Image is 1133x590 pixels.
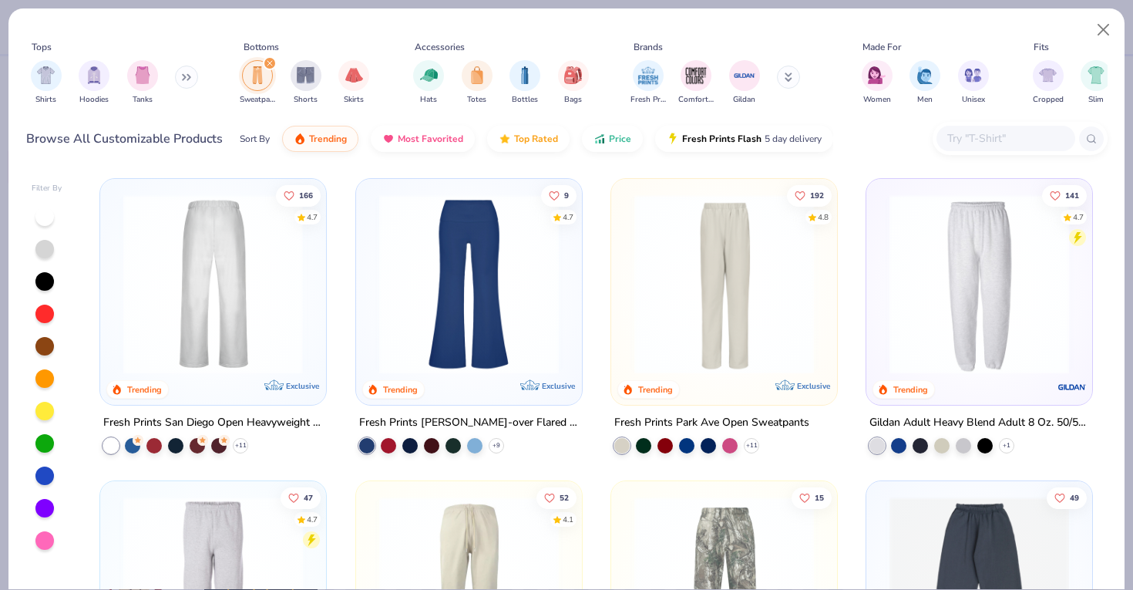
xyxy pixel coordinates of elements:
span: Most Favorited [398,133,463,145]
button: Like [1042,184,1087,206]
div: filter for Skirts [338,60,369,106]
span: Skirts [344,94,364,106]
span: 5 day delivery [765,130,822,148]
button: filter button [1081,60,1111,106]
button: filter button [558,60,589,106]
div: Made For [862,40,901,54]
img: Unisex Image [964,66,982,84]
button: filter button [240,60,275,106]
img: Comfort Colors Image [684,64,708,87]
img: Women Image [868,66,886,84]
div: Fresh Prints San Diego Open Heavyweight Sweatpants [103,413,323,433]
span: Shirts [35,94,56,106]
div: Sort By [240,132,270,146]
div: filter for Fresh Prints [630,60,666,106]
button: Close [1089,15,1118,45]
span: Bottles [512,94,538,106]
button: Most Favorited [371,126,475,152]
img: Tanks Image [134,66,151,84]
div: 4.7 [562,211,573,223]
button: Like [787,184,832,206]
img: most_fav.gif [382,133,395,145]
div: 4.7 [1073,211,1084,223]
button: Like [536,487,576,509]
span: + 9 [493,441,500,450]
div: filter for Unisex [958,60,989,106]
div: Accessories [415,40,465,54]
span: Hats [420,94,437,106]
img: Men Image [916,66,933,84]
div: filter for Shirts [31,60,62,106]
button: filter button [79,60,109,106]
img: cab69ba6-afd8-400d-8e2e-70f011a551d3 [116,194,311,374]
span: Unisex [962,94,985,106]
div: filter for Sweatpants [240,60,275,106]
span: 49 [1070,494,1079,502]
button: filter button [31,60,62,106]
img: 0ed6d0be-3a42-4fd2-9b2a-c5ffc757fdcf [627,194,822,374]
img: Slim Image [1088,66,1104,84]
button: filter button [862,60,893,106]
img: Gildan logo [1057,372,1088,403]
div: 4.7 [307,514,318,526]
div: Filter By [32,183,62,194]
div: filter for Men [909,60,940,106]
span: Hoodies [79,94,109,106]
button: filter button [509,60,540,106]
button: Top Rated [487,126,570,152]
span: Shorts [294,94,318,106]
img: Bags Image [564,66,581,84]
img: Bottles Image [516,66,533,84]
span: Exclusive [797,381,830,391]
div: filter for Gildan [729,60,760,106]
img: Hats Image [420,66,438,84]
span: Top Rated [514,133,558,145]
img: Hoodies Image [86,66,103,84]
button: filter button [413,60,444,106]
button: Like [276,184,321,206]
button: filter button [630,60,666,106]
span: Fresh Prints [630,94,666,106]
div: filter for Shorts [291,60,321,106]
button: filter button [338,60,369,106]
div: Tops [32,40,52,54]
img: 13b9c606-79b1-4059-b439-68fabb1693f9 [882,194,1077,374]
img: Cropped Image [1039,66,1057,84]
span: 47 [304,494,313,502]
div: filter for Hats [413,60,444,106]
button: filter button [1033,60,1064,106]
button: filter button [958,60,989,106]
span: 192 [810,191,824,199]
span: Cropped [1033,94,1064,106]
span: 141 [1065,191,1079,199]
div: Browse All Customizable Products [26,130,223,148]
div: 4.7 [307,211,318,223]
button: filter button [291,60,321,106]
img: Shirts Image [37,66,55,84]
span: Bags [564,94,582,106]
div: filter for Comfort Colors [678,60,714,106]
div: 4.8 [818,211,829,223]
span: + 11 [745,441,757,450]
span: Exclusive [287,381,320,391]
div: filter for Cropped [1033,60,1064,106]
button: Fresh Prints Flash5 day delivery [655,126,833,152]
button: filter button [127,60,158,106]
div: filter for Totes [462,60,493,106]
button: Price [582,126,643,152]
button: Like [1047,487,1087,509]
div: filter for Bottles [509,60,540,106]
div: 4.1 [562,514,573,526]
div: Fits [1034,40,1049,54]
span: Sweatpants [240,94,275,106]
img: f981a934-f33f-4490-a3ad-477cd5e6773b [372,194,566,374]
div: Fresh Prints [PERSON_NAME]-over Flared Pants [359,413,579,433]
img: flash.gif [667,133,679,145]
span: 166 [299,191,313,199]
img: Shorts Image [297,66,314,84]
button: Trending [282,126,358,152]
span: 9 [563,191,568,199]
span: Women [863,94,891,106]
div: filter for Slim [1081,60,1111,106]
img: d3640c6c-b7cc-437e-9c32-b4e0b5864f30 [566,194,761,374]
